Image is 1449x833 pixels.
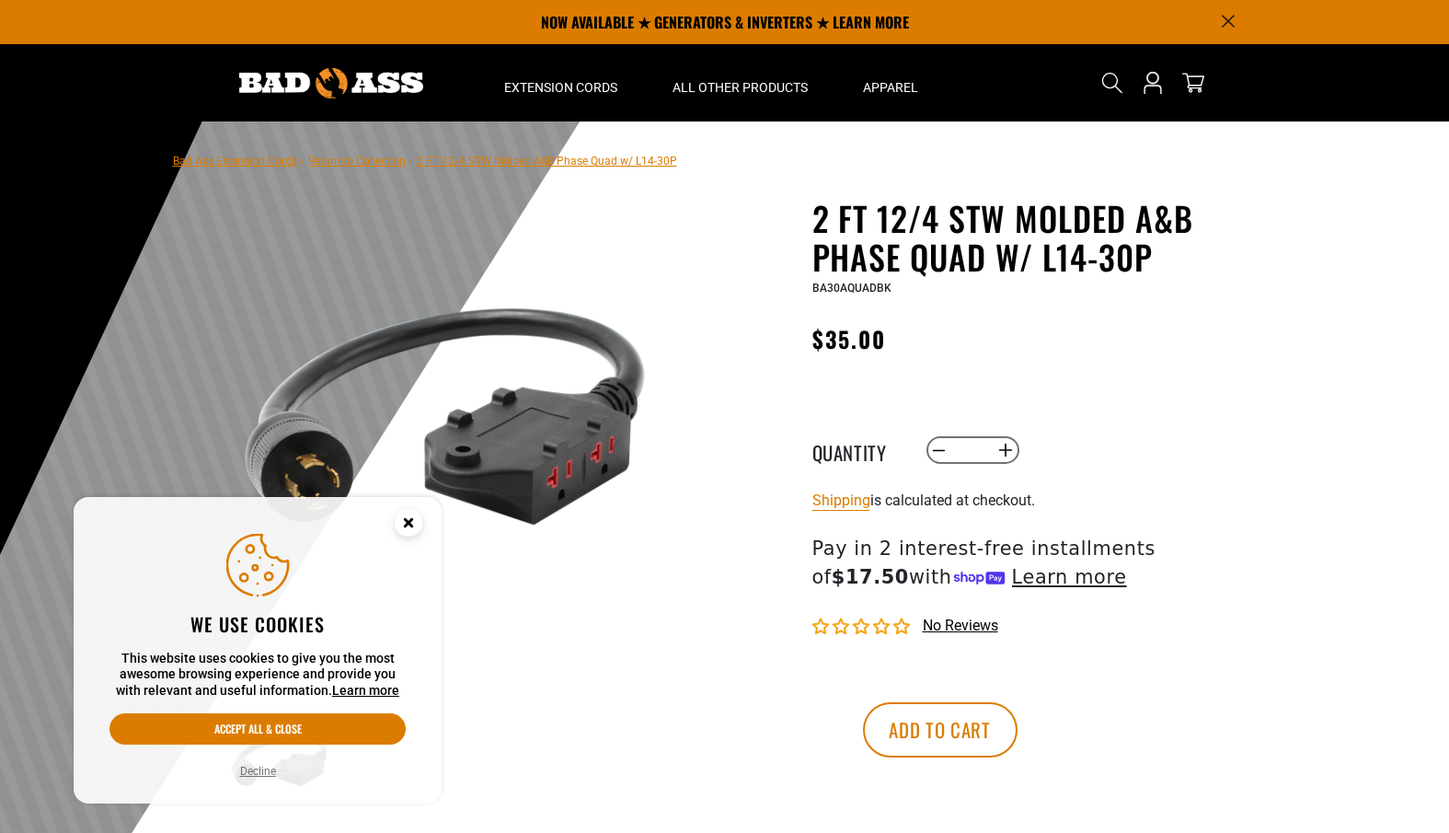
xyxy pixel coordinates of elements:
[863,702,1018,758] button: Add to cart
[477,44,645,121] summary: Extension Cords
[239,68,423,98] img: Bad Ass Extension Cords
[863,79,918,96] span: Apparel
[109,651,406,700] p: This website uses cookies to give you the most awesome browsing experience and provide you with r...
[835,44,946,121] summary: Apparel
[812,438,904,462] label: Quantity
[673,79,808,96] span: All Other Products
[812,488,1263,513] div: is calculated at checkout.
[409,155,413,168] span: ›
[812,282,891,295] span: BA30AQUADBK
[301,155,305,168] span: ›
[645,44,835,121] summary: All Other Products
[417,155,677,168] span: 2 FT 12/4 STW Molded A&B Phase Quad w/ L14-30P
[812,619,914,636] span: 0.00 stars
[109,713,406,745] button: Accept all & close
[504,79,617,96] span: Extension Cords
[1098,68,1127,98] summary: Search
[308,155,406,168] a: Return to Collection
[923,617,998,634] span: No reviews
[812,199,1263,276] h1: 2 FT 12/4 STW Molded A&B Phase Quad w/ L14-30P
[332,683,399,698] a: Learn more
[812,322,886,355] span: $35.00
[109,612,406,636] h2: We use cookies
[74,497,442,804] aside: Cookie Consent
[812,492,870,509] a: Shipping
[235,762,282,781] button: Decline
[173,149,677,171] nav: breadcrumbs
[173,155,297,168] a: Bad Ass Extension Cords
